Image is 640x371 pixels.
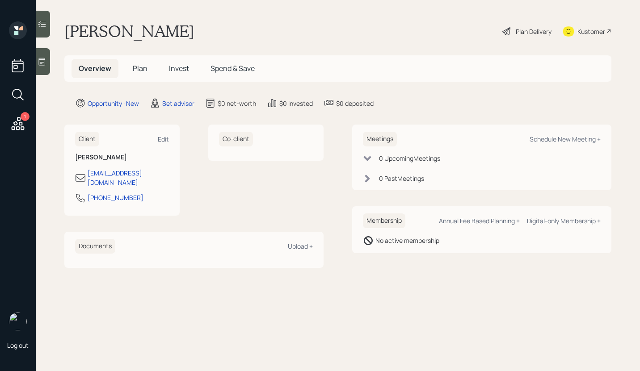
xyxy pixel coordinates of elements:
[79,63,111,73] span: Overview
[527,217,601,225] div: Digital-only Membership +
[577,27,605,36] div: Kustomer
[88,99,139,108] div: Opportunity · New
[133,63,147,73] span: Plan
[211,63,255,73] span: Spend & Save
[530,135,601,143] div: Schedule New Meeting +
[218,99,256,108] div: $0 net-worth
[379,174,424,183] div: 0 Past Meeting s
[439,217,520,225] div: Annual Fee Based Planning +
[279,99,313,108] div: $0 invested
[288,242,313,250] div: Upload +
[363,213,405,228] h6: Membership
[7,341,29,350] div: Log out
[219,132,253,146] h6: Co-client
[375,236,439,245] div: No active membership
[75,132,99,146] h6: Client
[158,135,169,143] div: Edit
[88,193,143,202] div: [PHONE_NUMBER]
[336,99,374,108] div: $0 deposited
[21,112,29,121] div: 1
[379,154,440,163] div: 0 Upcoming Meeting s
[162,99,194,108] div: Set advisor
[516,27,552,36] div: Plan Delivery
[363,132,397,146] h6: Meetings
[75,239,115,254] h6: Documents
[88,168,169,187] div: [EMAIL_ADDRESS][DOMAIN_NAME]
[75,154,169,161] h6: [PERSON_NAME]
[64,21,194,41] h1: [PERSON_NAME]
[169,63,189,73] span: Invest
[9,313,27,330] img: aleksandra-headshot.png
